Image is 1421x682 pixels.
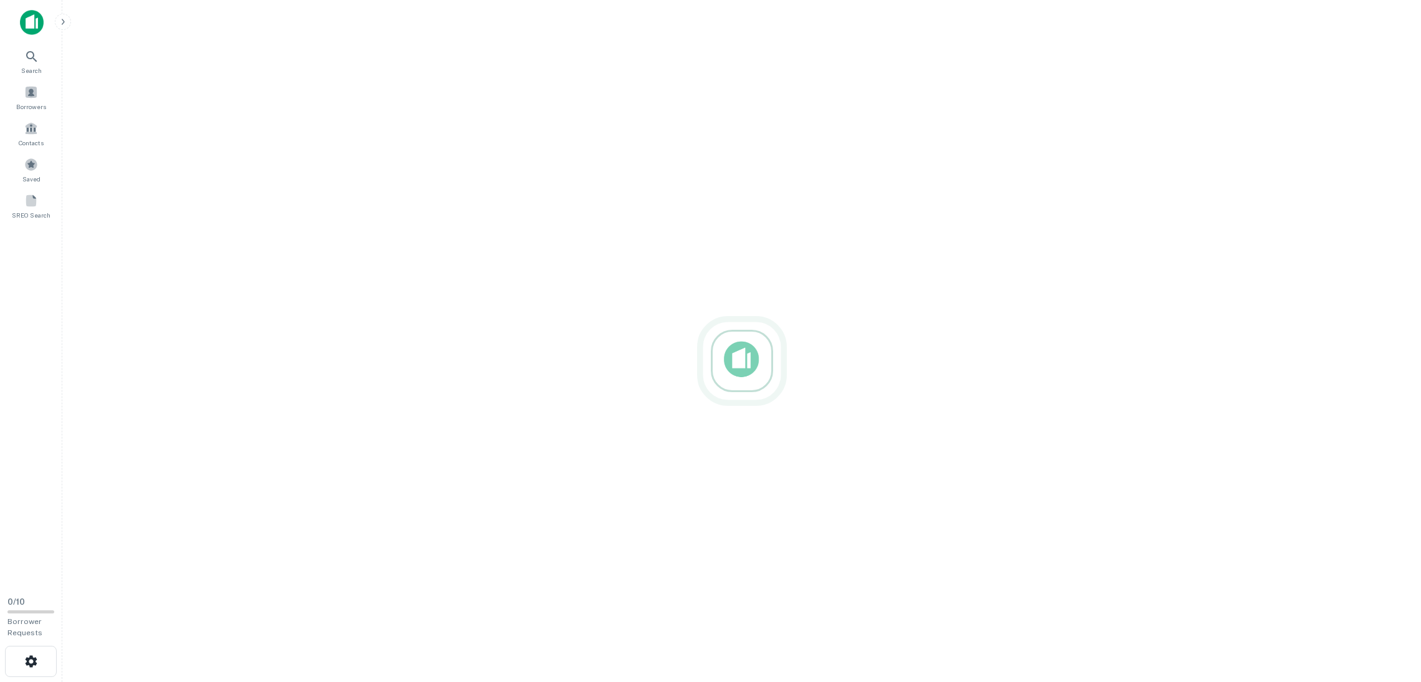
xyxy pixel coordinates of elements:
span: SREO Search [12,210,50,220]
span: Contacts [19,138,44,148]
span: 0 / 10 [7,597,25,607]
a: Borrowers [4,80,59,114]
a: SREO Search [4,189,59,223]
img: capitalize-icon.png [20,10,44,35]
span: Saved [22,174,40,184]
span: Borrower Requests [7,617,42,637]
span: Borrowers [16,102,46,112]
a: Contacts [4,117,59,150]
a: Search [4,44,59,78]
a: Saved [4,153,59,186]
span: Search [21,65,42,75]
iframe: Chat Widget [1359,582,1421,642]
